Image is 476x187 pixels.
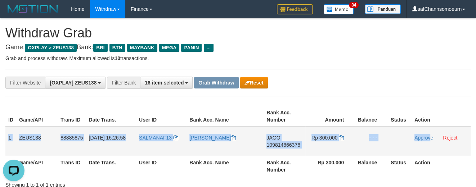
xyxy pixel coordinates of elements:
[187,106,264,127] th: Bank Acc. Name
[58,156,86,176] th: Trans ID
[5,26,471,40] h1: Withdraw Grab
[355,127,388,156] td: - - -
[355,106,388,127] th: Balance
[5,77,45,89] div: Filter Website
[324,4,354,14] img: Button%20Memo.svg
[443,135,457,141] a: Reject
[145,80,184,86] span: 16 item selected
[16,106,58,127] th: Game/API
[5,106,16,127] th: ID
[264,106,305,127] th: Bank Acc. Number
[50,80,96,86] span: [OXPLAY] ZEUS138
[412,106,471,127] th: Action
[189,135,236,141] a: [PERSON_NAME]
[181,44,202,52] span: PANIN
[365,4,401,14] img: panduan.png
[5,127,16,156] td: 1
[266,135,280,141] span: JAGO
[414,135,433,141] a: Approve
[25,44,77,52] span: OXPLAY > ZEUS138
[3,3,24,24] button: Open LiveChat chat widget
[412,156,471,176] th: Action
[305,156,355,176] th: Rp 300.000
[266,142,300,148] span: Copy 109814866378 to clipboard
[305,106,355,127] th: Amount
[16,156,58,176] th: Game/API
[194,77,238,88] button: Grab Withdraw
[89,135,126,141] span: [DATE] 16:26:58
[5,156,16,176] th: ID
[86,156,136,176] th: Date Trans.
[109,44,125,52] span: BTN
[60,135,83,141] span: 88885875
[204,44,214,52] span: ...
[5,4,60,14] img: MOTION_logo.png
[139,135,178,141] a: SALMANAF13
[277,4,313,14] img: Feedback.jpg
[159,44,180,52] span: MEGA
[136,156,187,176] th: User ID
[58,106,86,127] th: Trans ID
[114,55,120,61] strong: 10
[349,2,359,8] span: 34
[339,135,344,141] a: Copy 300000 to clipboard
[127,44,157,52] span: MAYBANK
[388,106,412,127] th: Status
[86,106,136,127] th: Date Trans.
[107,77,140,89] div: Filter Bank
[5,44,471,51] h4: Game: Bank:
[139,135,172,141] span: SALMANAF13
[5,55,471,62] p: Grab and process withdraw. Maximum allowed is transactions.
[388,156,412,176] th: Status
[45,77,105,89] button: [OXPLAY] ZEUS138
[187,156,264,176] th: Bank Acc. Name
[240,77,268,88] button: Reset
[93,44,107,52] span: BRI
[311,135,337,141] span: Rp 300.000
[140,77,193,89] button: 16 item selected
[355,156,388,176] th: Balance
[16,127,58,156] td: ZEUS138
[264,156,305,176] th: Bank Acc. Number
[136,106,187,127] th: User ID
